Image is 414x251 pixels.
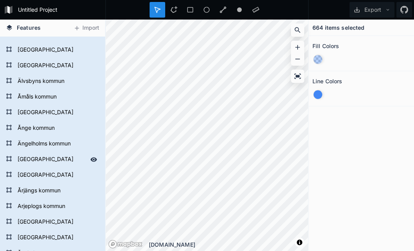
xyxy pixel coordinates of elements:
[17,23,41,32] span: Features
[70,22,103,34] button: Import
[312,40,339,52] h2: Fill Colors
[295,238,304,247] button: Toggle attribution
[297,238,302,247] span: Toggle attribution
[312,23,365,32] h4: 664 items selected
[350,2,394,18] button: Export
[108,240,143,249] a: Mapbox logo
[149,240,308,249] div: [DOMAIN_NAME]
[312,75,343,87] h2: Line Colors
